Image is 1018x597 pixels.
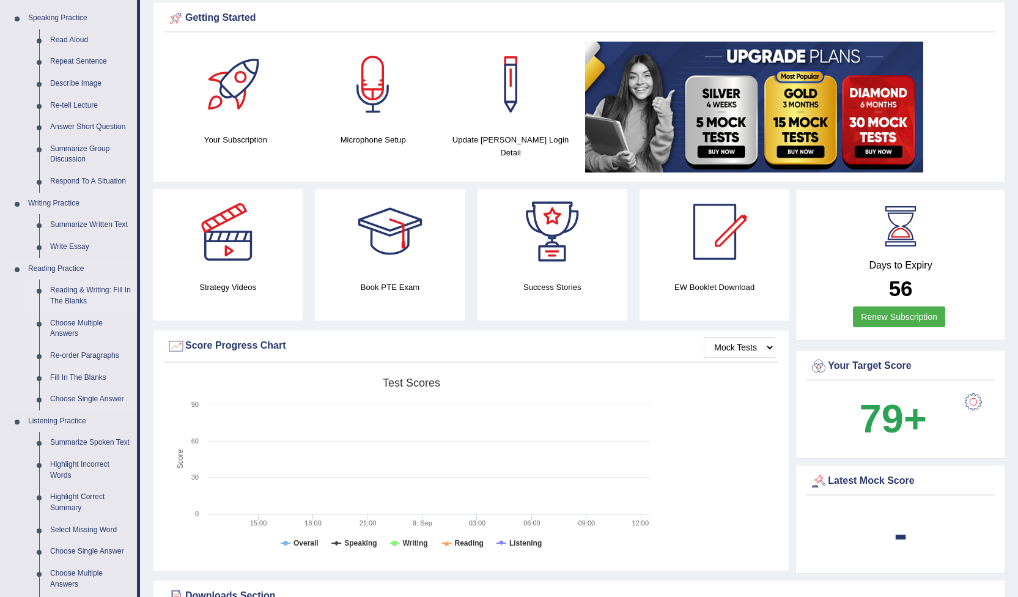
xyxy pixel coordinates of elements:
a: Highlight Incorrect Words [45,454,137,486]
a: Writing Practice [23,193,137,215]
div: Your Target Score [810,357,992,376]
a: Read Aloud [45,29,137,51]
a: Reading & Writing: Fill In The Blanks [45,280,137,312]
a: Choose Single Answer [45,388,137,410]
h4: Success Stories [478,281,627,294]
a: Choose Multiple Answers [45,313,137,345]
img: small5.jpg [585,42,923,172]
text: 15:00 [250,519,267,527]
b: 56 [889,276,913,300]
text: 18:00 [304,519,322,527]
a: Fill In The Blanks [45,367,137,389]
tspan: Writing [402,539,427,547]
text: 90 [191,401,199,408]
div: Score Progress Chart [167,337,775,355]
a: Choose Single Answer [45,541,137,563]
text: 09:00 [578,519,596,527]
h4: Days to Expiry [810,260,992,271]
h4: Book PTE Exam [315,281,465,294]
a: Summarize Written Text [45,214,137,236]
div: Latest Mock Score [810,472,992,491]
a: Speaking Practice [23,7,137,29]
text: 60 [191,437,199,445]
a: Renew Subscription [853,306,945,327]
a: Respond To A Situation [45,171,137,193]
h4: EW Booklet Download [640,281,789,294]
tspan: Test scores [383,377,440,389]
text: 12:00 [632,519,649,527]
a: Describe Image [45,73,137,95]
text: 06:00 [523,519,540,527]
tspan: Speaking [344,539,377,547]
a: Choose Multiple Answers [45,563,137,595]
a: Summarize Spoken Text [45,432,137,454]
a: Answer Short Question [45,116,137,138]
tspan: 9. Sep [413,519,432,527]
text: 30 [191,473,199,481]
h4: Update [PERSON_NAME] Login Detail [448,133,574,159]
h4: Strategy Videos [153,281,303,294]
tspan: Score [176,450,185,469]
h4: Your Subscription [173,133,298,146]
a: Highlight Correct Summary [45,486,137,519]
text: 03:00 [469,519,486,527]
a: Write Essay [45,236,137,258]
tspan: Overall [293,539,319,547]
a: Reading Practice [23,258,137,280]
a: Listening Practice [23,410,137,432]
text: 0 [195,510,199,517]
tspan: Reading [455,539,484,547]
tspan: Listening [509,539,542,547]
div: Getting Started [167,9,992,28]
h4: Microphone Setup [311,133,436,146]
b: - [894,511,907,556]
a: Re-tell Lecture [45,95,137,117]
b: 79+ [860,396,927,441]
a: Summarize Group Discussion [45,138,137,171]
text: 21:00 [360,519,377,527]
a: Select Missing Word [45,519,137,541]
a: Re-order Paragraphs [45,345,137,367]
a: Repeat Sentence [45,51,137,73]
